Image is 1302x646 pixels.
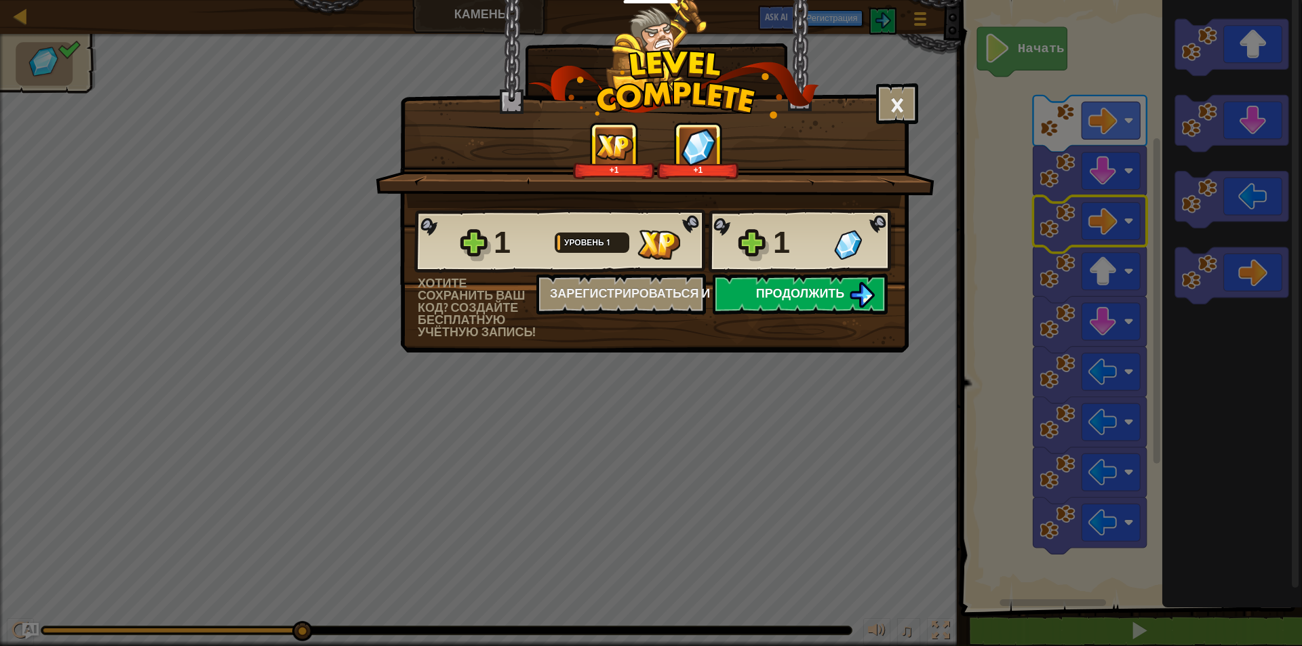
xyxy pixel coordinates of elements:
span: Продолжить [756,285,845,302]
img: level_complete.png [528,50,819,119]
div: 1 [773,221,826,264]
img: Опыта получено [637,230,680,260]
div: +1 [660,165,736,175]
img: Продолжить [849,282,875,308]
div: 1 [494,221,547,264]
div: +1 [576,165,652,175]
button: × [876,83,918,124]
button: Продолжить [713,274,888,315]
div: Хотите сохранить ваш код? Создайте бесплатную учётную запись! [418,277,536,338]
span: Уровень [564,237,606,248]
img: Самоцветов получено [834,230,862,260]
img: Самоцветов получено [681,128,716,165]
span: 1 [606,237,610,248]
img: Опыта получено [595,134,633,160]
button: Зарегистрироваться и сохранить [536,274,706,315]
